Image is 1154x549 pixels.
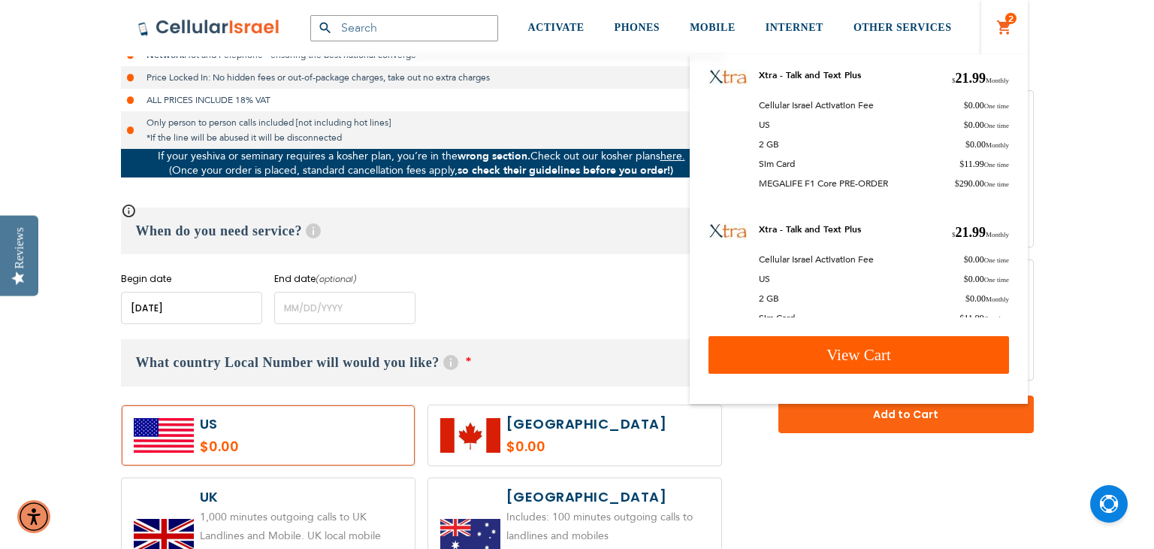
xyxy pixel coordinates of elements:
span: Cellular Israel Activation Fee [759,99,874,111]
span: 11.99 [959,158,1009,170]
span: MEGALIFE F1 Core PRE-ORDER [759,177,888,190]
span: OTHER SERVICES [853,22,952,33]
li: Only person to person calls included [not including hot lines] *If the line will be abused it wil... [121,111,722,149]
a: Xtra - Talk and Text Plus [759,69,861,81]
span: $ [959,159,964,169]
span: Help [306,223,321,238]
span: 2 GB [759,293,779,305]
span: What country Local Number will would you like? [136,355,440,370]
span: 0.00 [965,138,1009,150]
span: ACTIVATE [528,22,585,33]
h3: When do you need service? [121,208,722,254]
span: 290.00 [955,177,1009,190]
span: $ [965,293,970,304]
span: $ [952,231,956,238]
span: One time [984,276,1009,284]
span: INTERNET [766,22,823,33]
p: If your yeshiva or seminary requires a kosher plan, you’re in the Check out our kosher plans (Onc... [121,149,722,177]
span: $ [952,77,956,84]
input: MM/DD/YYYY [121,292,262,324]
span: Sim Card [759,158,795,170]
span: US [759,119,770,131]
span: One time [984,102,1009,110]
span: 21.99 [952,69,1009,88]
a: Xtra - Talk and Text Plus [759,223,861,235]
span: Cellular Israel Activation Fee [759,253,874,265]
span: Sim Card [759,312,795,324]
span: Monthly [986,296,1009,303]
span: 11.99 [959,312,1009,324]
div: Reviews [13,227,26,268]
span: Monthly [986,231,1009,238]
span: View Cart [826,346,891,364]
span: $ [964,274,968,284]
span: $ [964,254,968,265]
img: Xtra - Talk and Text Plus [708,223,748,239]
span: 0.00 [964,99,1009,111]
img: Xtra - Talk and Text Plus [708,69,748,85]
strong: so check their guidelines before you order!) [458,163,673,177]
strong: wrong section. [458,149,530,163]
span: US [759,273,770,285]
span: 0.00 [964,253,1009,265]
input: Search [310,15,498,41]
span: One time [984,315,1009,323]
a: here. [660,149,685,163]
span: $ [965,139,970,150]
span: $ [955,178,959,189]
span: One time [984,122,1009,129]
span: $ [959,313,964,323]
span: Help [443,355,458,370]
li: ALL PRICES INCLUDE 18% VAT [121,89,722,111]
span: One time [984,161,1009,168]
span: $ [964,120,968,130]
li: Price Locked In: No hidden fees or out-of-package charges, take out no extra charges [121,66,722,89]
span: 0.00 [964,273,1009,285]
label: Begin date [121,272,262,286]
a: 2 [996,19,1013,37]
label: End date [274,272,415,286]
i: (optional) [316,273,357,285]
span: 0.00 [964,119,1009,131]
span: 0.00 [965,293,1009,305]
span: $ [964,100,968,111]
img: Cellular Israel Logo [137,19,280,37]
span: One time [984,180,1009,188]
a: View Cart [708,336,1009,374]
span: 2 GB [759,138,779,150]
span: 21.99 [952,223,1009,242]
span: Monthly [986,141,1009,149]
input: MM/DD/YYYY [274,292,415,324]
span: 2 [1008,13,1014,25]
div: Accessibility Menu [17,500,50,533]
span: MOBILE [690,22,736,33]
button: Add to Cart [778,396,1034,433]
span: Add to Cart [828,407,984,423]
span: Monthly [986,77,1009,84]
span: One time [984,256,1009,264]
span: PHONES [615,22,660,33]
